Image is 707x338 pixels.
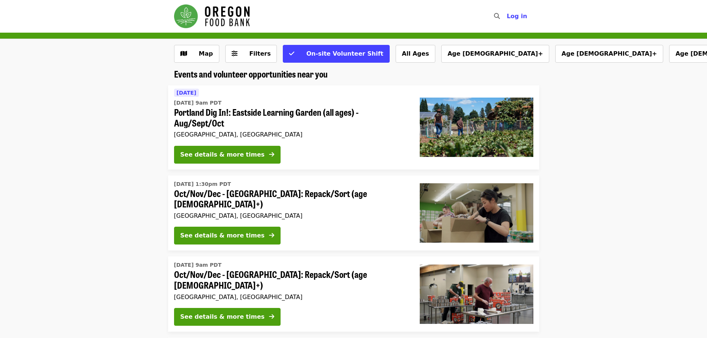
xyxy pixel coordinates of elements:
i: sliders-h icon [232,50,238,57]
a: See details for "Oct/Nov/Dec - Portland: Repack/Sort (age 8+)" [168,175,539,251]
span: Events and volunteer opportunities near you [174,67,328,80]
img: Oct/Nov/Dec - Portland: Repack/Sort (age 8+) organized by Oregon Food Bank [420,183,533,243]
span: On-site Volunteer Shift [306,50,383,57]
img: Oct/Nov/Dec - Portland: Repack/Sort (age 16+) organized by Oregon Food Bank [420,265,533,324]
div: [GEOGRAPHIC_DATA], [GEOGRAPHIC_DATA] [174,131,408,138]
div: See details & more times [180,312,265,321]
i: search icon [494,13,500,20]
button: See details & more times [174,146,281,164]
time: [DATE] 9am PDT [174,261,222,269]
div: See details & more times [180,231,265,240]
a: See details for "Portland Dig In!: Eastside Learning Garden (all ages) - Aug/Sept/Oct" [168,85,539,170]
img: Oregon Food Bank - Home [174,4,250,28]
input: Search [504,7,510,25]
button: Age [DEMOGRAPHIC_DATA]+ [441,45,549,63]
i: map icon [180,50,187,57]
span: Map [199,50,213,57]
span: Filters [249,50,271,57]
i: arrow-right icon [269,313,274,320]
button: On-site Volunteer Shift [283,45,389,63]
span: Oct/Nov/Dec - [GEOGRAPHIC_DATA]: Repack/Sort (age [DEMOGRAPHIC_DATA]+) [174,269,408,291]
button: All Ages [396,45,435,63]
button: See details & more times [174,227,281,245]
i: arrow-right icon [269,151,274,158]
button: Log in [501,9,533,24]
span: [DATE] [177,90,196,96]
div: [GEOGRAPHIC_DATA], [GEOGRAPHIC_DATA] [174,212,408,219]
time: [DATE] 9am PDT [174,99,222,107]
time: [DATE] 1:30pm PDT [174,180,231,188]
button: Age [DEMOGRAPHIC_DATA]+ [555,45,663,63]
i: check icon [289,50,294,57]
span: Portland Dig In!: Eastside Learning Garden (all ages) - Aug/Sept/Oct [174,107,408,128]
button: Show map view [174,45,219,63]
a: See details for "Oct/Nov/Dec - Portland: Repack/Sort (age 16+)" [168,256,539,332]
span: Log in [507,13,527,20]
i: arrow-right icon [269,232,274,239]
img: Portland Dig In!: Eastside Learning Garden (all ages) - Aug/Sept/Oct organized by Oregon Food Bank [420,98,533,157]
div: [GEOGRAPHIC_DATA], [GEOGRAPHIC_DATA] [174,293,408,301]
button: See details & more times [174,308,281,326]
span: Oct/Nov/Dec - [GEOGRAPHIC_DATA]: Repack/Sort (age [DEMOGRAPHIC_DATA]+) [174,188,408,210]
div: See details & more times [180,150,265,159]
button: Filters (0 selected) [225,45,277,63]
